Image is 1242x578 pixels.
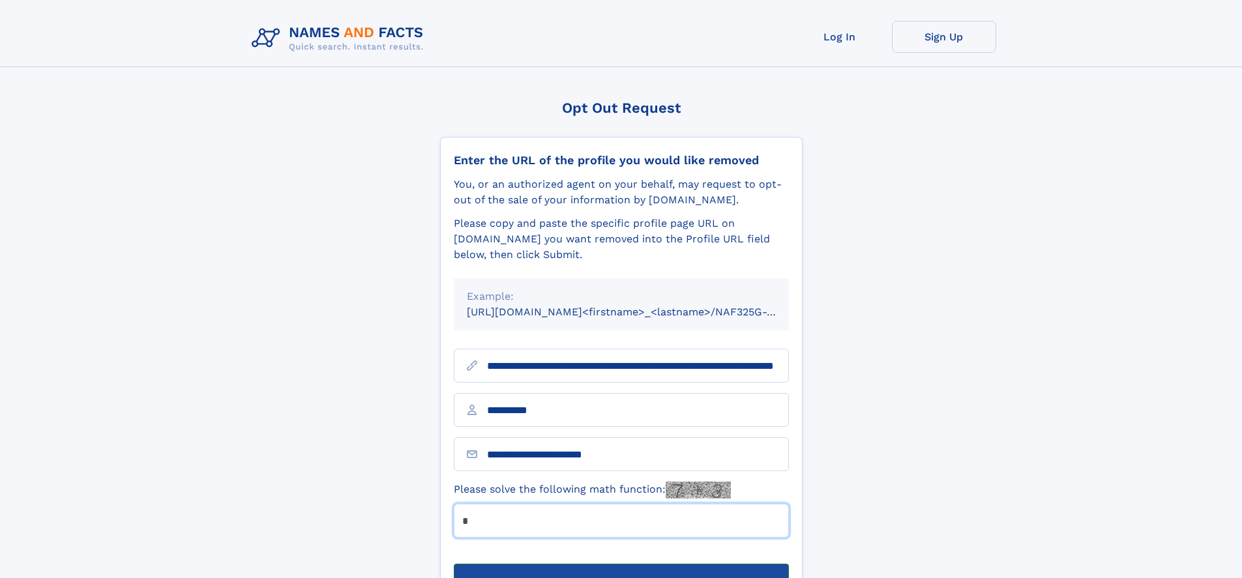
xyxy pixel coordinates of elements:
[440,100,803,116] div: Opt Out Request
[467,306,814,318] small: [URL][DOMAIN_NAME]<firstname>_<lastname>/NAF325G-xxxxxxxx
[892,21,996,53] a: Sign Up
[454,177,789,208] div: You, or an authorized agent on your behalf, may request to opt-out of the sale of your informatio...
[246,21,434,56] img: Logo Names and Facts
[454,153,789,167] div: Enter the URL of the profile you would like removed
[454,482,731,499] label: Please solve the following math function:
[467,289,776,304] div: Example:
[454,216,789,263] div: Please copy and paste the specific profile page URL on [DOMAIN_NAME] you want removed into the Pr...
[788,21,892,53] a: Log In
